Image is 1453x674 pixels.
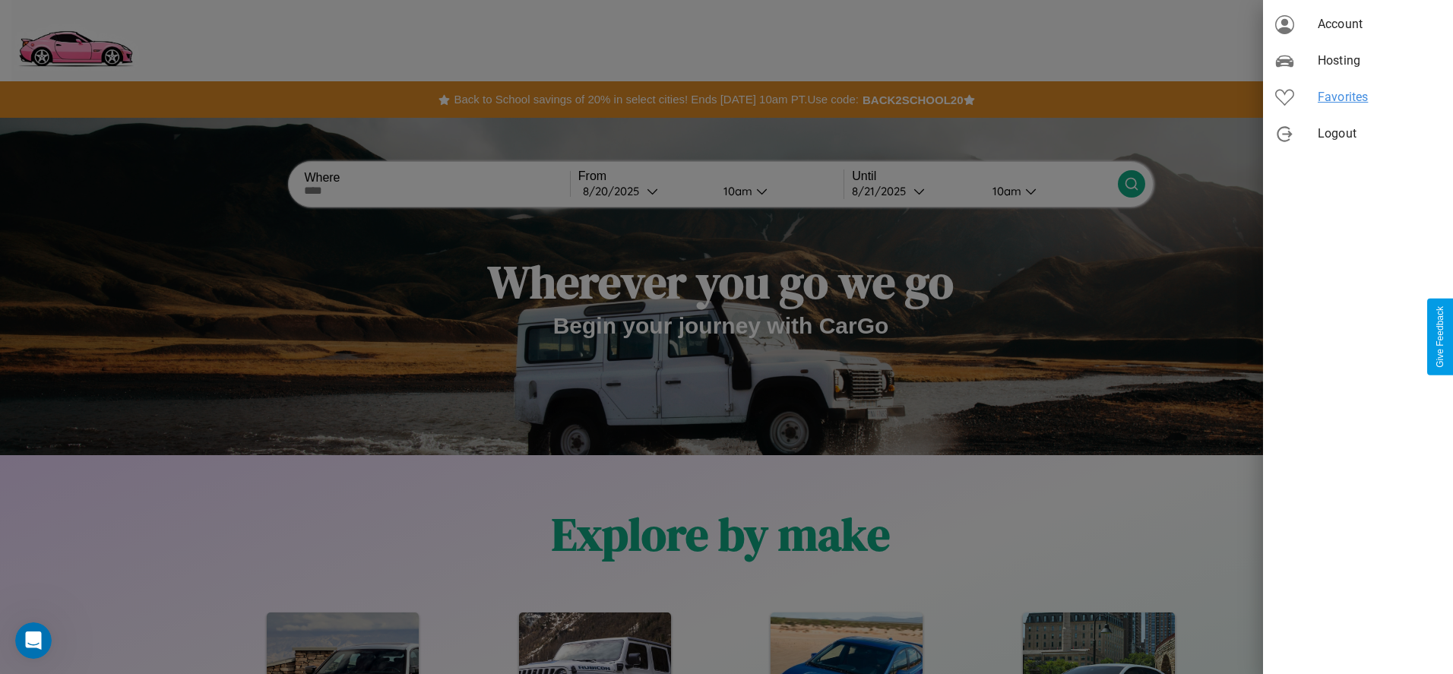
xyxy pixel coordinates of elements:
[1263,79,1453,115] div: Favorites
[1318,88,1441,106] span: Favorites
[1318,125,1441,143] span: Logout
[1263,115,1453,152] div: Logout
[1318,15,1441,33] span: Account
[1263,43,1453,79] div: Hosting
[1318,52,1441,70] span: Hosting
[1435,306,1445,368] div: Give Feedback
[1263,6,1453,43] div: Account
[15,622,52,659] iframe: Intercom live chat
